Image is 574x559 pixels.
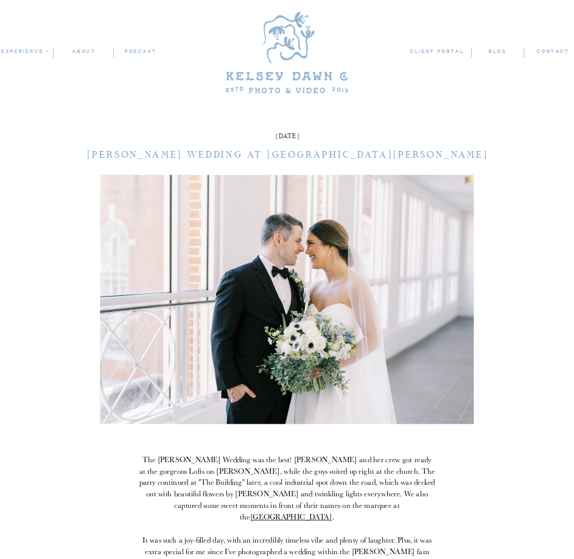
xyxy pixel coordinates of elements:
[114,47,166,57] a: podcast
[471,47,523,57] a: blog
[410,47,467,58] a: client portal
[1,47,47,56] a: experience
[536,47,570,57] a: contact
[54,47,113,57] a: ABOUT
[79,146,497,181] h1: [PERSON_NAME] Wedding at [GEOGRAPHIC_DATA][PERSON_NAME][DEMOGRAPHIC_DATA]
[250,130,325,142] p: [DATE]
